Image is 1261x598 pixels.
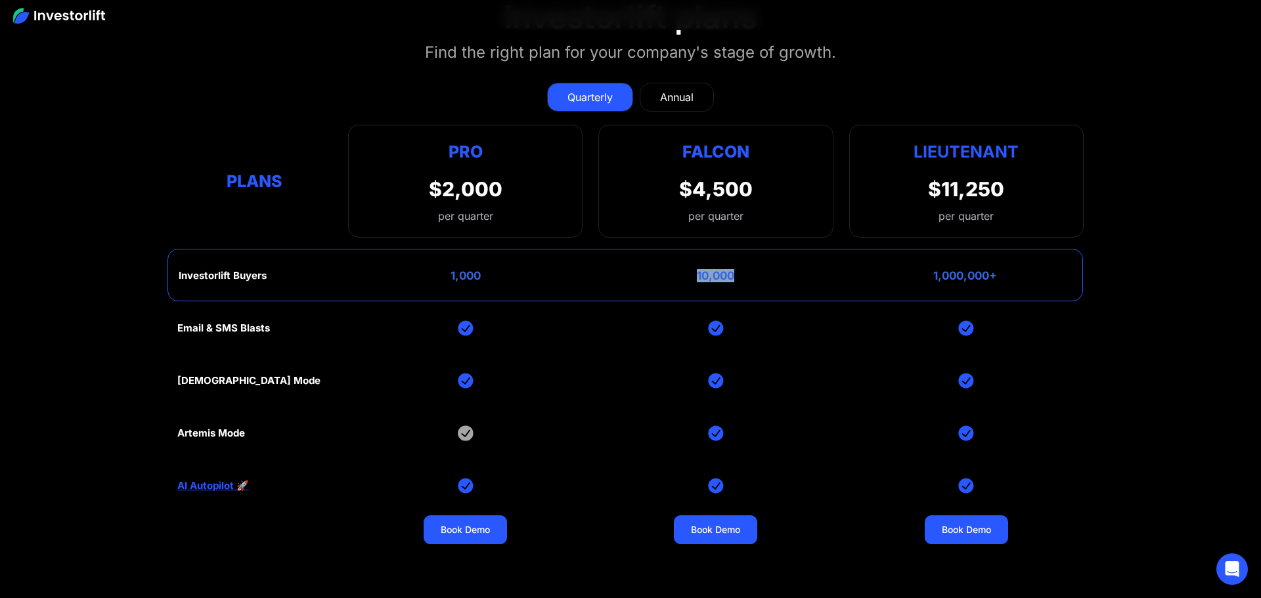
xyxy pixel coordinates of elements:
[451,269,481,282] div: 1,000
[679,177,753,201] div: $4,500
[933,269,997,282] div: 1,000,000+
[179,270,267,282] div: Investorlift Buyers
[939,208,994,224] div: per quarter
[688,208,743,224] div: per quarter
[928,177,1004,201] div: $11,250
[177,427,245,439] div: Artemis Mode
[429,208,502,224] div: per quarter
[429,139,502,164] div: Pro
[424,515,507,544] a: Book Demo
[914,142,1019,161] strong: Lieutenant
[177,375,321,387] div: [DEMOGRAPHIC_DATA] Mode
[429,177,502,201] div: $2,000
[1216,553,1248,585] div: Open Intercom Messenger
[177,480,249,492] a: AI Autopilot 🚀
[177,322,270,334] div: Email & SMS Blasts
[674,515,757,544] a: Book Demo
[425,41,836,64] div: Find the right plan for your company's stage of growth.
[697,269,734,282] div: 10,000
[925,515,1008,544] a: Book Demo
[682,139,749,164] div: Falcon
[567,89,613,105] div: Quarterly
[177,169,332,194] div: Plans
[660,89,694,105] div: Annual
